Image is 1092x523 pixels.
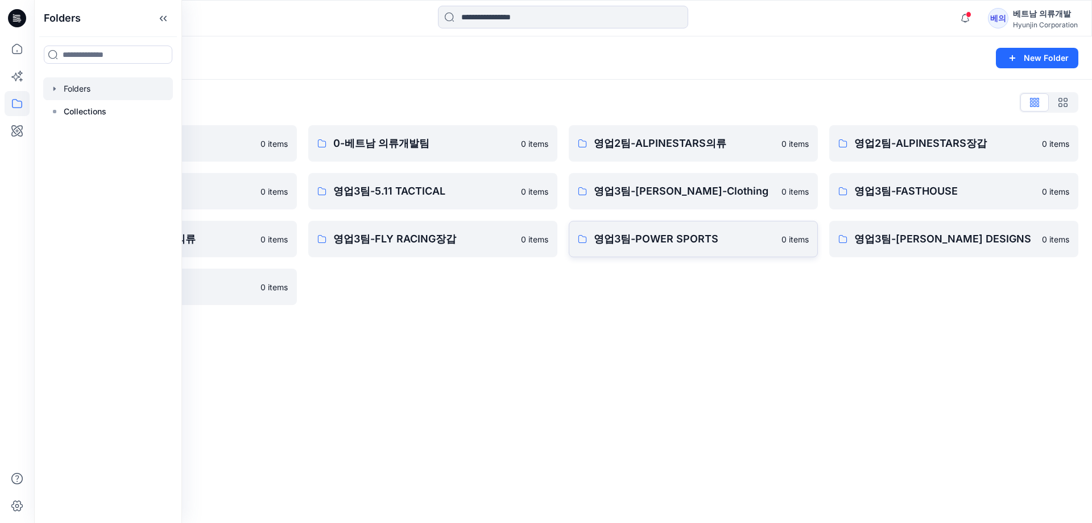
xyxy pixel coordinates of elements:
[308,173,557,209] a: 영업3팀-5.11 TACTICAL0 items
[594,135,775,151] p: 영업2팀-ALPINESTARS의류
[854,183,1035,199] p: 영업3팀-FASTHOUSE
[996,48,1078,68] button: New Folder
[988,8,1008,28] div: 베의
[308,125,557,162] a: 0-베트남 의류개발팀0 items
[569,221,818,257] a: 영업3팀-POWER SPORTS0 items
[521,186,548,197] p: 0 items
[829,125,1078,162] a: 영업2팀-ALPINESTARS장갑0 items
[829,221,1078,257] a: 영업3팀-[PERSON_NAME] DESIGNS0 items
[594,231,775,247] p: 영업3팀-POWER SPORTS
[1042,233,1069,245] p: 0 items
[594,183,775,199] p: 영업3팀-[PERSON_NAME]-Clothing
[1042,186,1069,197] p: 0 items
[521,233,548,245] p: 0 items
[333,231,514,247] p: 영업3팀-FLY RACING장갑
[64,105,106,118] p: Collections
[260,138,288,150] p: 0 items
[854,231,1035,247] p: 영업3팀-[PERSON_NAME] DESIGNS
[260,281,288,293] p: 0 items
[1013,7,1078,20] div: 베트남 의류개발
[781,233,809,245] p: 0 items
[260,186,288,197] p: 0 items
[781,138,809,150] p: 0 items
[569,125,818,162] a: 영업2팀-ALPINESTARS의류0 items
[1042,138,1069,150] p: 0 items
[333,135,514,151] p: 0-베트남 의류개발팀
[781,186,809,197] p: 0 items
[854,135,1035,151] p: 영업2팀-ALPINESTARS장갑
[1013,20,1078,29] div: Hyunjin Corporation
[308,221,557,257] a: 영업3팀-FLY RACING장갑0 items
[521,138,548,150] p: 0 items
[829,173,1078,209] a: 영업3팀-FASTHOUSE0 items
[333,183,514,199] p: 영업3팀-5.11 TACTICAL
[569,173,818,209] a: 영업3팀-[PERSON_NAME]-Clothing0 items
[260,233,288,245] p: 0 items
